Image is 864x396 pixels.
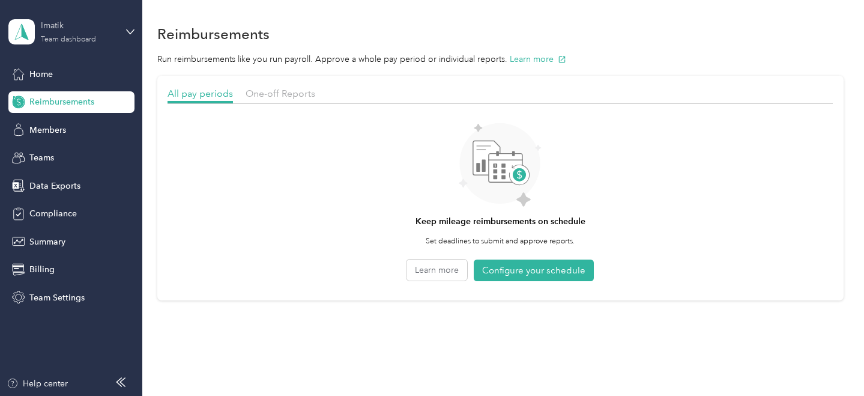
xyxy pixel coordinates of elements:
[29,124,66,136] span: Members
[29,151,54,164] span: Teams
[246,88,315,99] span: One-off Reports
[797,329,864,396] iframe: Everlance-gr Chat Button Frame
[406,260,467,281] button: Learn more
[29,96,94,108] span: Reimbursements
[29,180,80,192] span: Data Exports
[29,207,77,220] span: Compliance
[29,236,65,248] span: Summary
[157,28,270,40] h1: Reimbursements
[41,36,96,43] div: Team dashboard
[157,53,844,65] p: Run reimbursements like you run payroll. Approve a whole pay period or individual reports.
[415,215,585,228] h4: Keep mileage reimbursements on schedule
[29,68,53,81] span: Home
[41,19,116,32] div: Imatik
[510,53,566,65] button: Learn more
[426,236,575,247] p: Set deadlines to submit and approve reports.
[7,377,68,390] button: Help center
[168,88,233,99] span: All pay periods
[29,291,85,304] span: Team Settings
[474,260,594,282] button: Configure your schedule
[29,263,55,276] span: Billing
